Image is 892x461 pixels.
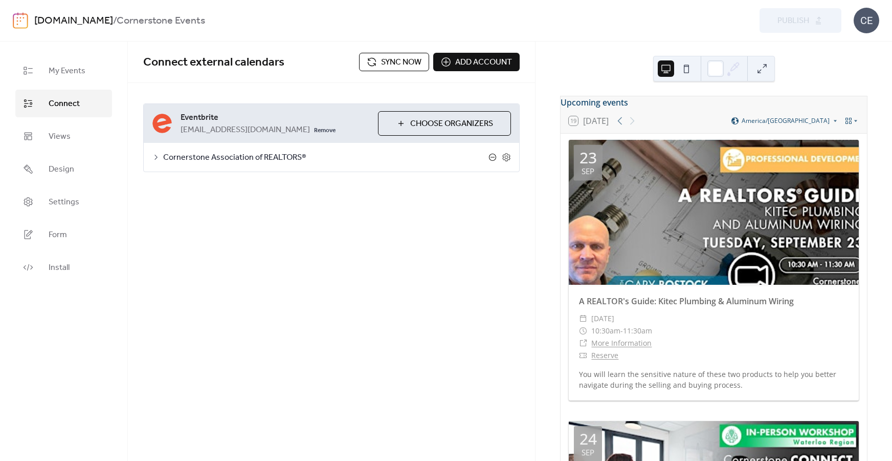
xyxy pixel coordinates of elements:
[854,8,879,33] div: CE
[381,56,421,69] span: Sync now
[163,152,488,164] span: Cornerstone Association of REALTORS®
[591,312,614,325] span: [DATE]
[433,53,520,71] button: Add account
[579,296,794,307] a: A REALTOR's Guide: Kitec Plumbing & Aluminum Wiring
[49,196,79,208] span: Settings
[15,90,112,117] a: Connect
[15,155,112,183] a: Design
[561,96,867,109] div: Upcoming events
[579,431,597,447] div: 24
[143,51,284,74] span: Connect external calendars
[15,221,112,248] a: Form
[15,122,112,150] a: Views
[579,150,597,165] div: 23
[49,262,70,274] span: Install
[152,113,172,134] img: eventbrite
[591,338,652,348] a: More Information
[359,53,429,71] button: Sync now
[579,349,587,362] div: ​
[591,325,620,337] span: 10:30am
[49,98,80,110] span: Connect
[15,188,112,216] a: Settings
[620,325,623,337] span: -
[34,11,113,31] a: [DOMAIN_NAME]
[49,163,74,176] span: Design
[579,312,587,325] div: ​
[455,56,512,69] span: Add account
[582,449,594,456] div: Sep
[181,124,310,136] span: [EMAIL_ADDRESS][DOMAIN_NAME]
[591,350,618,360] a: Reserve
[582,167,594,175] div: Sep
[579,325,587,337] div: ​
[569,369,859,390] div: You will learn the sensitive nature of these two products to help you better navigate during the ...
[314,127,336,135] span: Remove
[15,254,112,281] a: Install
[378,111,511,136] button: Choose Organizers
[410,118,493,130] span: Choose Organizers
[49,229,67,241] span: Form
[49,65,85,77] span: My Events
[579,337,587,349] div: ​
[623,325,652,337] span: 11:30am
[13,12,28,29] img: logo
[742,118,830,124] span: America/[GEOGRAPHIC_DATA]
[117,11,205,31] b: Cornerstone Events
[49,131,71,143] span: Views
[113,11,117,31] b: /
[181,112,370,124] span: Eventbrite
[15,57,112,85] a: My Events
